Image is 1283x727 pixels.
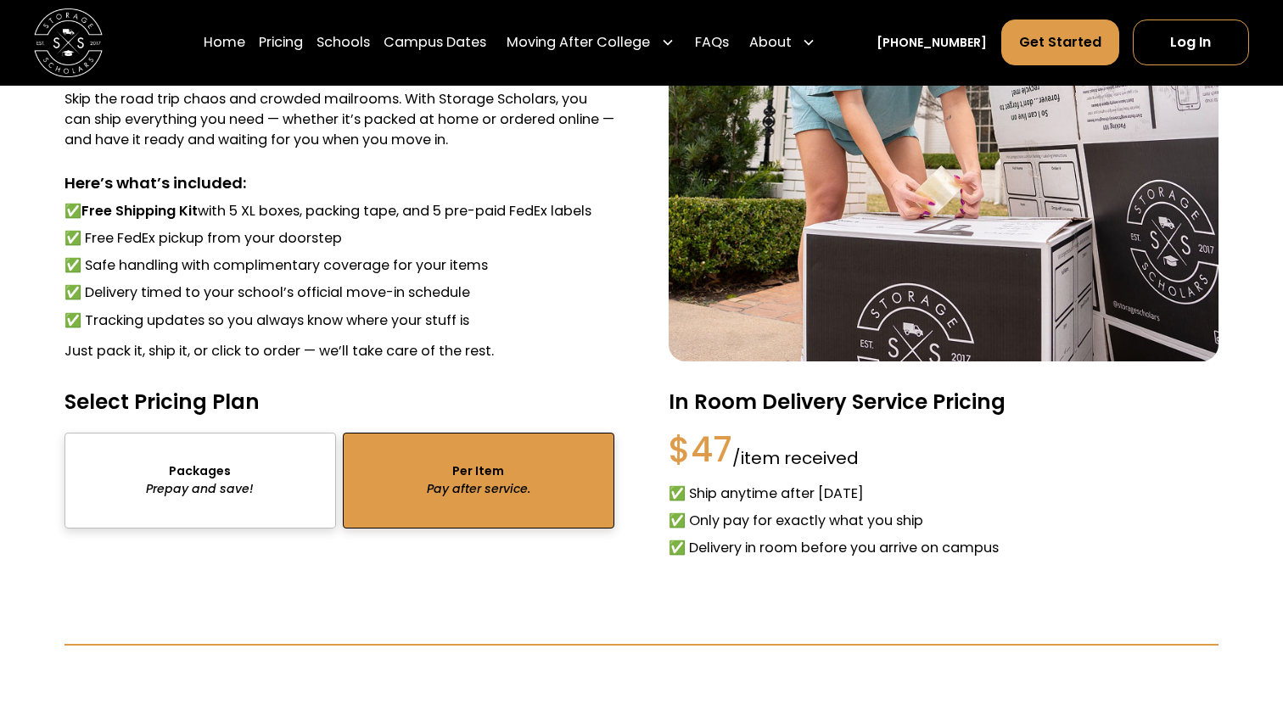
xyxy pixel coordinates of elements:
[669,389,1219,415] h4: In Room Delivery Service Pricing
[695,19,729,66] a: FAQs
[384,19,486,66] a: Campus Dates
[669,538,1219,558] li: ✅ Delivery in room before you arrive on campus
[204,19,245,66] a: Home
[877,34,987,52] a: [PHONE_NUMBER]
[64,201,614,221] li: ✅ with 5 XL boxes, packing tape, and 5 pre-paid FedEx labels
[34,8,103,77] img: Storage Scholars main logo
[669,511,1219,531] li: ✅ Only pay for exactly what you ship
[507,32,650,53] div: Moving After College
[669,484,1219,504] li: ✅ Ship anytime after [DATE]
[64,310,614,331] li: ✅ Tracking updates so you always know where your stuff is
[64,228,614,249] li: ✅ Free FedEx pickup from your doorstep
[64,341,614,361] div: Just pack it, ship it, or click to order — we’ll take care of the rest.
[742,19,822,66] div: About
[1001,20,1119,65] a: Get Started
[669,433,732,467] span: $47
[259,19,303,66] a: Pricing
[1133,20,1249,65] a: Log In
[81,201,198,221] strong: Free Shipping Kit
[64,171,614,194] div: Here’s what’s included:
[749,32,792,53] div: About
[732,450,859,467] span: /item received
[317,19,370,66] a: Schools
[500,19,681,66] div: Moving After College
[64,282,614,303] li: ✅ Delivery timed to your school’s official move-in schedule
[34,8,103,77] a: home
[64,89,614,150] div: Skip the road trip chaos and crowded mailrooms. With Storage Scholars, you can ship everything yo...
[64,255,614,276] li: ✅ Safe handling with complimentary coverage for your items
[64,433,614,528] form: sts
[64,389,260,415] h4: Select Pricing Plan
